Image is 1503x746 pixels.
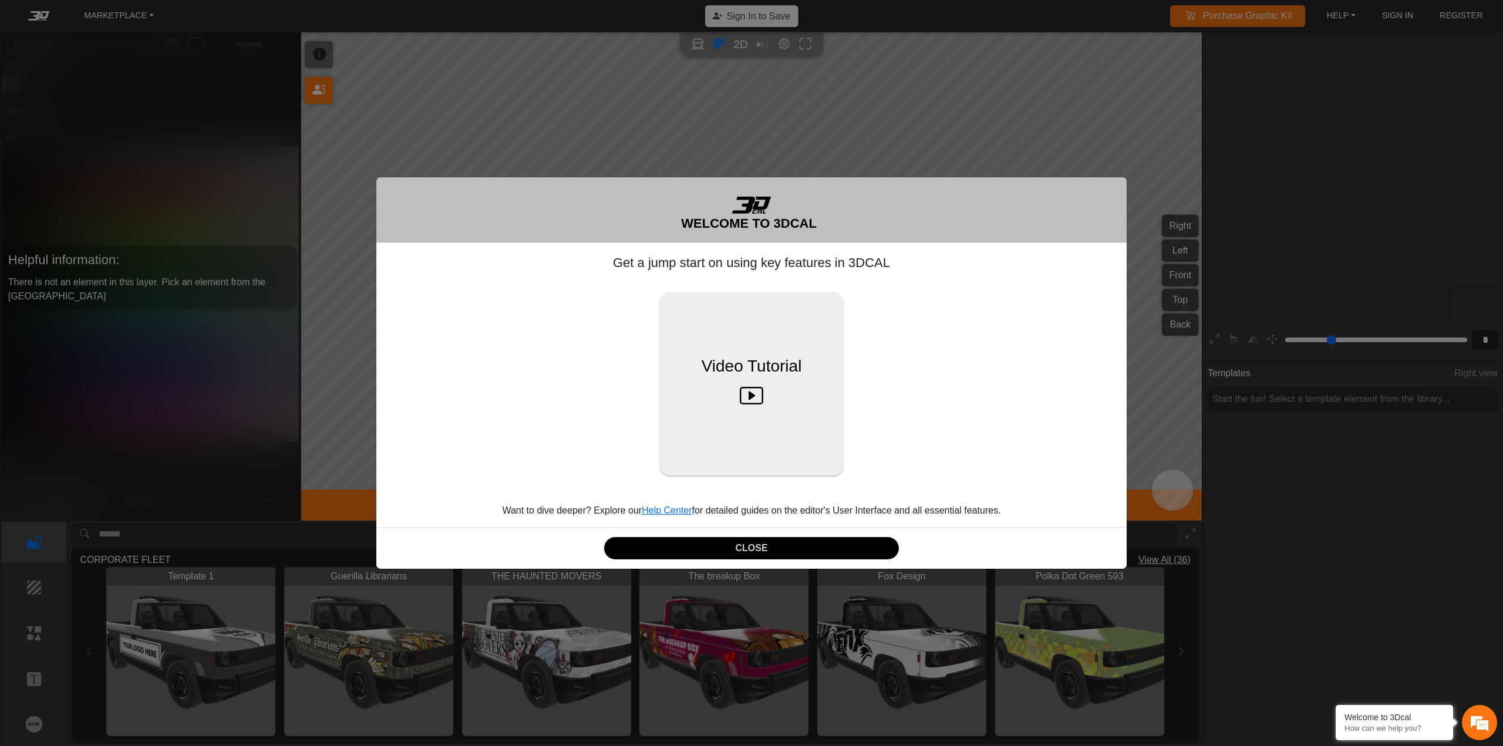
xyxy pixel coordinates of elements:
[6,367,79,376] span: Conversation
[79,347,151,383] div: FAQs
[151,347,224,383] div: Articles
[1344,724,1444,733] p: How can we help you?
[6,306,224,347] textarea: Type your message and hit 'Enter'
[79,62,215,77] div: Chat with us now
[642,505,692,515] a: Help Center
[604,537,899,560] button: CLOSE
[68,138,162,249] span: We're online!
[13,60,31,78] div: Navigation go back
[193,6,221,34] div: Minimize live chat window
[660,292,843,475] button: Video Tutorial
[681,214,817,233] h5: WELCOME TO 3DCAL
[386,252,1117,274] h5: Get a jump start on using key features in 3DCAL
[702,354,802,379] span: Video Tutorial
[386,504,1117,518] p: Want to dive deeper? Explore our for detailed guides on the editor's User Interface and all essen...
[1344,713,1444,722] div: Welcome to 3Dcal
